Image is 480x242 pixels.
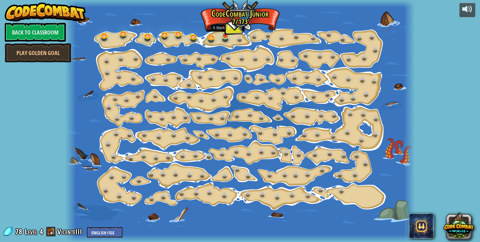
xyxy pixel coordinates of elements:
[40,226,43,237] span: 4
[5,23,66,42] a: Back to Classroom
[15,226,24,237] span: 78
[459,3,475,17] button: Adjust volume
[5,43,71,62] a: Play Golden Goal
[25,226,37,237] span: Level
[57,226,84,237] a: VicenteIII
[221,16,229,36] img: level-banner-unstarted.png
[5,3,86,22] img: CodeCombat - Learn how to code by playing a game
